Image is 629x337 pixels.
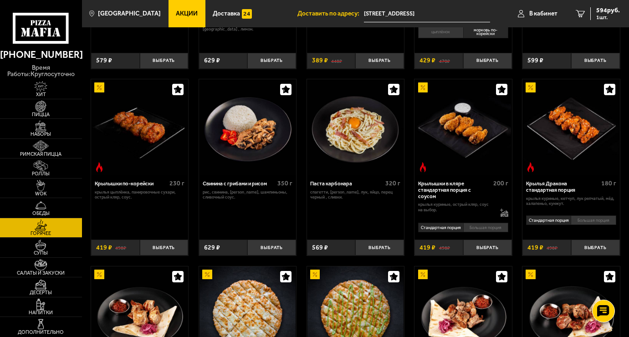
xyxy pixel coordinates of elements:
[169,179,184,187] span: 230 г
[115,245,126,251] s: 498 ₽
[522,213,619,235] div: 0
[96,57,112,64] span: 579 ₽
[547,245,557,251] s: 498 ₽
[414,23,511,47] div: 0
[364,5,490,22] span: Долгоозёрная улица, 10, подъезд 2
[493,179,508,187] span: 200 г
[523,79,619,175] img: Крылья Дракона стандартная порция
[94,82,104,92] img: Акционный
[463,25,508,38] li: морковь по-корейски
[526,82,536,92] img: Акционный
[415,79,511,175] img: Крылышки в кляре стандартная порция c соусом
[527,57,543,64] span: 599 ₽
[571,215,616,225] li: Большая порция
[176,10,198,17] span: Акции
[414,79,511,175] a: АкционныйОстрое блюдоКрылышки в кляре стандартная порция c соусом
[463,240,512,255] button: Выбрать
[98,10,161,17] span: [GEOGRAPHIC_DATA]
[307,79,404,175] img: Паста карбонара
[529,10,557,17] span: В кабинет
[355,53,404,69] button: Выбрать
[571,53,620,69] button: Выбрать
[596,7,620,14] span: 594 руб.
[526,270,536,280] img: Акционный
[310,181,383,187] div: Паста карбонара
[312,57,328,64] span: 389 ₽
[92,79,188,175] img: Крылышки по-корейски
[247,240,296,255] button: Выбрать
[601,179,616,187] span: 180 г
[526,162,536,172] img: Острое блюдо
[95,189,184,200] p: крылья цыплёнка, панировочные сухари, острый кляр, соус.
[94,270,104,280] img: Акционный
[277,179,292,187] span: 350 г
[527,245,543,251] span: 419 ₽
[355,240,404,255] button: Выбрать
[463,223,508,232] li: Большая порция
[571,240,620,255] button: Выбрать
[439,57,450,64] s: 470 ₽
[310,189,400,200] p: спагетти, [PERSON_NAME], лук, яйцо, перец черный , сливки.
[312,245,328,251] span: 569 ₽
[91,79,188,175] a: АкционныйОстрое блюдоКрылышки по-корейски
[418,162,428,172] img: Острое блюдо
[96,245,112,251] span: 419 ₽
[204,57,220,64] span: 629 ₽
[203,181,275,187] div: Свинина с грибами и рисом
[247,53,296,69] button: Выбрать
[242,9,252,19] img: 15daf4d41897b9f0e9f617042186c801.svg
[364,5,490,22] input: Ваш адрес доставки
[419,245,435,251] span: 419 ₽
[418,270,428,280] img: Акционный
[526,181,598,194] div: Крылья Дракона стандартная порция
[418,181,491,199] div: Крылышки в кляре стандартная порция c соусом
[439,245,450,251] s: 498 ₽
[418,25,463,38] li: цыплёнок
[596,15,620,20] span: 1 шт.
[418,202,493,212] p: крылья куриные, острый кляр, соус на выбор.
[297,10,364,17] span: Доставить по адресу:
[140,53,189,69] button: Выбрать
[331,57,342,64] s: 448 ₽
[95,181,167,187] div: Крылышки по-корейски
[463,53,512,69] button: Выбрать
[202,270,212,280] img: Акционный
[526,215,571,225] li: Стандартная порция
[199,79,296,175] img: Свинина с грибами и рисом
[203,189,292,200] p: рис, свинина, [PERSON_NAME], шампиньоны, сливочный соус.
[526,196,616,206] p: крылья куриные, кетчуп, лук репчатый, мёд, халапеньо, кунжут.
[204,245,220,251] span: 629 ₽
[418,223,463,232] li: Стандартная порция
[213,10,240,17] span: Доставка
[140,240,189,255] button: Выбрать
[522,79,619,175] a: АкционныйОстрое блюдоКрылья Дракона стандартная порция
[385,179,400,187] span: 320 г
[307,79,404,175] a: Паста карбонара
[419,57,435,64] span: 429 ₽
[310,270,320,280] img: Акционный
[418,82,428,92] img: Акционный
[94,162,104,172] img: Острое блюдо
